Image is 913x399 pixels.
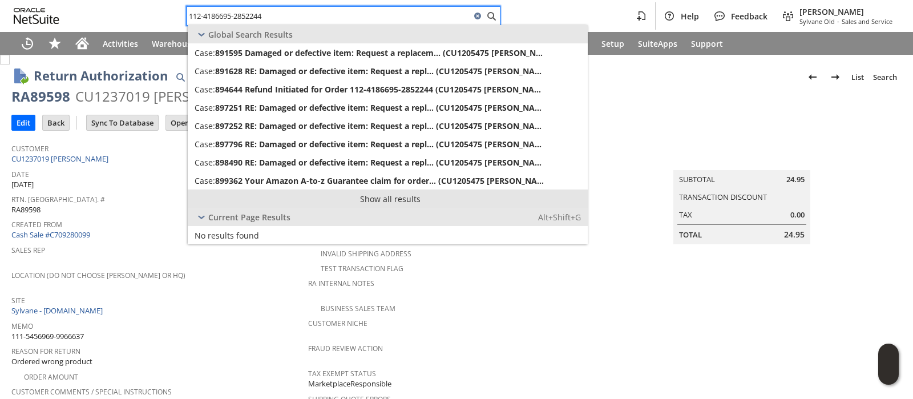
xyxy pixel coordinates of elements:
a: Business Sales Team [321,304,395,313]
a: Date [11,170,29,179]
iframe: Click here to launch Oracle Guided Learning Help Panel [878,344,899,385]
span: Warehouse [152,38,196,49]
span: - [837,17,839,26]
span: 111-5456969-9966637 [11,331,84,342]
span: Sales and Service [842,17,892,26]
a: Setup [595,32,631,55]
svg: logo [14,8,59,24]
a: Transaction Discount [679,192,767,202]
a: Case:899362 Your Amazon A-to-z Guarantee claim for order... (CU1205475 [PERSON_NAME])Edit: [188,171,588,190]
span: [PERSON_NAME] [799,6,892,17]
a: Reason For Return [11,346,80,356]
span: [DATE] [11,179,34,190]
input: Search [187,9,471,23]
a: Location (Do Not Choose [PERSON_NAME] or HQ) [11,271,185,280]
a: Case:891628 RE: Damaged or defective item: Request a repl... (CU1205475 [PERSON_NAME])Edit: [188,62,588,80]
a: Case:897251 RE: Damaged or defective item: Request a repl... (CU1205475 [PERSON_NAME])Edit: [188,98,588,116]
a: Search [868,68,902,86]
span: Case: [195,139,215,150]
span: Case: [195,157,215,168]
h1: Return Authorization [34,66,168,85]
span: Support [691,38,723,49]
a: Case:897252 RE: Damaged or defective item: Request a repl... (CU1205475 [PERSON_NAME])Edit: [188,116,588,135]
svg: Search [484,9,498,23]
a: Case:898490 RE: Damaged or defective item: Request a repl... (CU1205475 [PERSON_NAME])Edit: [188,153,588,171]
a: Case:894644 Refund Initiated for Order 112-4186695-2852244 (CU1205475 [PERSON_NAME])Edit: [188,80,588,98]
a: Support [684,32,730,55]
div: RA89598 [11,87,70,106]
svg: Shortcuts [48,37,62,50]
a: Customer Comments / Special Instructions [11,387,172,397]
div: CU1237019 [PERSON_NAME] [75,87,260,106]
span: 897251 RE: Damaged or defective item: Request a repl... (CU1205475 [PERSON_NAME]) [215,102,546,113]
a: Show all results [188,190,588,208]
a: Order Amount [24,372,78,382]
a: Cash Sale #C709280099 [11,229,90,240]
span: Case: [195,102,215,113]
a: Tax Exempt Status [308,369,376,378]
span: Case: [195,175,215,186]
span: RA89598 [11,204,41,215]
span: 24.95 [784,229,805,240]
a: Invalid Shipping Address [321,249,411,259]
span: Ordered wrong product [11,356,92,367]
img: Quick Find [173,70,187,84]
svg: Recent Records [21,37,34,50]
a: Rtn. [GEOGRAPHIC_DATA]. # [11,195,105,204]
span: 897252 RE: Damaged or defective item: Request a repl... (CU1205475 [PERSON_NAME]) [215,120,546,131]
span: 897796 RE: Damaged or defective item: Request a repl... (CU1205475 [PERSON_NAME]) [215,139,546,150]
span: Case: [195,84,215,95]
a: List [847,68,868,86]
span: Activities [103,38,138,49]
input: Open In WMC [166,115,223,130]
a: Sylvane - [DOMAIN_NAME] [11,305,106,316]
input: Back [43,115,69,130]
a: Total [679,229,702,240]
span: 898490 RE: Damaged or defective item: Request a repl... (CU1205475 [PERSON_NAME]) [215,157,546,168]
input: Edit [12,115,35,130]
span: 24.95 [786,174,805,185]
span: Feedback [731,11,767,22]
svg: Home [75,37,89,50]
img: Previous [806,70,819,84]
a: Memo [11,321,33,331]
input: Sync To Database [87,115,158,130]
span: Oracle Guided Learning Widget. To move around, please hold and drag [878,365,899,385]
div: Shortcuts [41,32,68,55]
a: Test Transaction Flag [321,264,403,273]
a: Sales Rep [11,245,45,255]
span: 899362 Your Amazon A-to-z Guarantee claim for order... (CU1205475 [PERSON_NAME]) [215,175,546,186]
a: Site [11,296,25,305]
a: Home [68,32,96,55]
span: No results found [195,230,259,241]
a: Activities [96,32,145,55]
span: Help [681,11,699,22]
span: Case: [195,66,215,76]
span: 891628 RE: Damaged or defective item: Request a repl... (CU1205475 [PERSON_NAME]) [215,66,546,76]
span: MarketplaceResponsible [308,378,391,389]
span: 891595 Damaged or defective item: Request a replacem... (CU1205475 [PERSON_NAME]) [215,47,546,58]
a: Recent Records [14,32,41,55]
span: 0.00 [790,209,805,220]
span: Global Search Results [208,29,293,40]
a: Warehouse [145,32,203,55]
a: CU1237019 [PERSON_NAME] [11,154,111,164]
caption: Summary [673,152,810,170]
a: Case:897796 RE: Damaged or defective item: Request a repl... (CU1205475 [PERSON_NAME])Edit: [188,135,588,153]
span: Setup [601,38,624,49]
a: Case:891595 Damaged or defective item: Request a replacem... (CU1205475 [PERSON_NAME])Edit: [188,43,588,62]
a: SuiteApps [631,32,684,55]
a: Subtotal [679,174,715,184]
span: Case: [195,120,215,131]
img: Next [829,70,842,84]
span: Case: [195,47,215,58]
span: Alt+Shift+G [538,212,581,223]
span: SuiteApps [638,38,677,49]
a: Customer Niche [308,319,367,328]
a: Fraud Review Action [308,344,383,353]
a: Tax [679,209,692,220]
a: No results found [188,226,588,244]
span: Current Page Results [208,212,290,223]
span: Sylvane Old [799,17,835,26]
a: Created From [11,220,62,229]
